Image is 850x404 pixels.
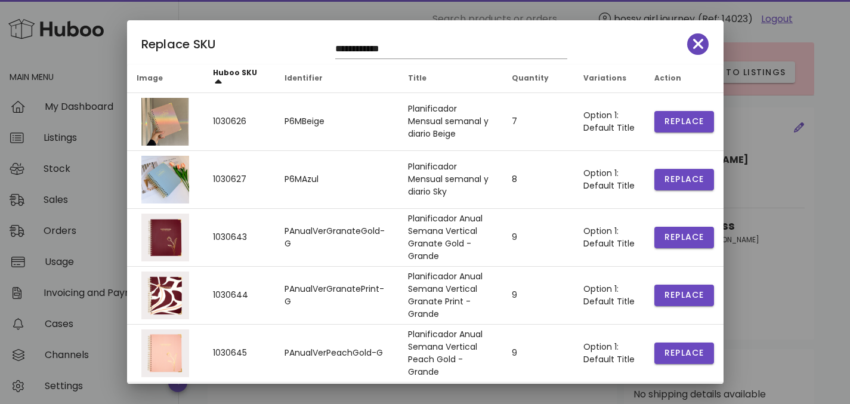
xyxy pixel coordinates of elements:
[574,64,644,93] th: Variations
[574,325,644,383] td: Option 1: Default Title
[574,209,644,267] td: Option 1: Default Title
[275,209,398,267] td: PAnualVerGranateGold-G
[203,93,275,151] td: 1030626
[654,111,714,132] button: Replace
[398,151,503,209] td: Planificador Mensual semanal y diario Sky
[645,64,724,93] th: Action
[127,69,137,79] img: tab_keywords_by_traffic_grey.svg
[512,73,549,83] span: Quantity
[654,169,714,190] button: Replace
[502,267,574,325] td: 9
[275,267,398,325] td: PAnualVerGranatePrint-G
[275,325,398,383] td: PAnualVerPeachGold-G
[654,227,714,248] button: Replace
[140,70,190,78] div: Palabras clave
[285,73,323,83] span: Identifier
[33,19,58,29] div: v 4.0.25
[127,64,203,93] th: Image
[398,93,503,151] td: Planificador Mensual semanal y diario Beige
[574,267,644,325] td: Option 1: Default Title
[502,151,574,209] td: 8
[213,67,257,78] span: Huboo SKU
[275,151,398,209] td: P6MAzul
[408,73,426,83] span: Title
[137,73,163,83] span: Image
[398,64,503,93] th: Title: Not sorted. Activate to sort ascending.
[275,64,398,93] th: Identifier: Not sorted. Activate to sort ascending.
[502,325,574,383] td: 9
[654,343,714,364] button: Replace
[398,267,503,325] td: Planificador Anual Semana Vertical Granate Print - Grande
[31,31,134,41] div: Dominio: [DOMAIN_NAME]
[203,267,275,325] td: 1030644
[583,73,626,83] span: Variations
[502,209,574,267] td: 9
[654,285,714,306] button: Replace
[502,93,574,151] td: 7
[203,325,275,383] td: 1030645
[574,151,644,209] td: Option 1: Default Title
[664,347,704,359] span: Replace
[664,231,704,243] span: Replace
[664,289,704,301] span: Replace
[203,151,275,209] td: 1030627
[203,209,275,267] td: 1030643
[19,31,29,41] img: website_grey.svg
[19,19,29,29] img: logo_orange.svg
[63,70,91,78] div: Dominio
[574,93,644,151] td: Option 1: Default Title
[664,115,704,128] span: Replace
[398,209,503,267] td: Planificador Anual Semana Vertical Granate Gold - Grande
[203,64,275,93] th: Huboo SKU: Sorted ascending. Activate to sort descending.
[50,69,59,79] img: tab_domain_overview_orange.svg
[398,325,503,383] td: Planificador Anual Semana Vertical Peach Gold - Grande
[502,64,574,93] th: Quantity
[127,20,724,64] div: Replace SKU
[654,73,681,83] span: Action
[664,173,704,186] span: Replace
[275,93,398,151] td: P6MBeige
